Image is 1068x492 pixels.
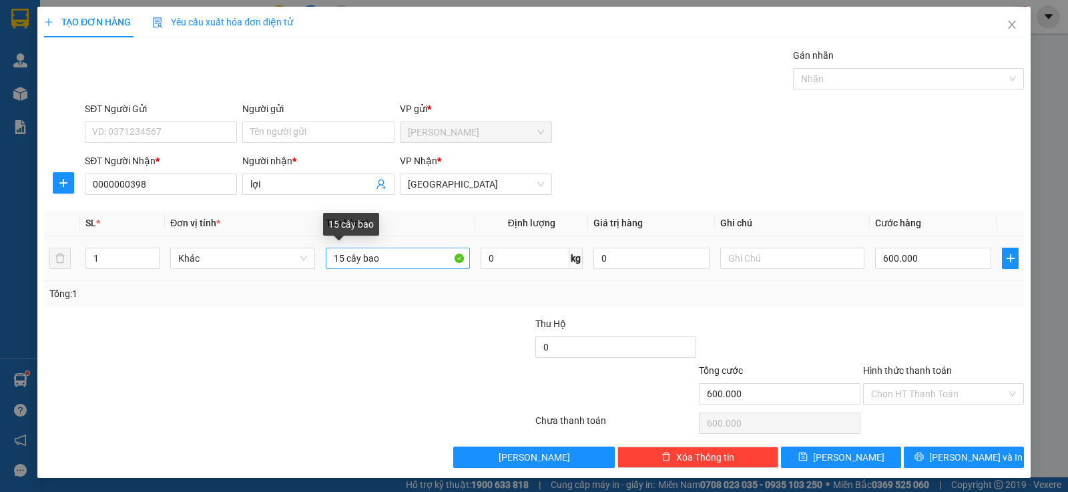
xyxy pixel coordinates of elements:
[170,218,220,228] span: Đơn vị tính
[400,156,437,166] span: VP Nhận
[5,95,96,133] span: CƯỚC RỒI:
[408,174,544,194] span: Sài Gòn
[535,318,566,329] span: Thu Hộ
[152,17,163,28] img: icon
[593,248,710,269] input: 0
[993,7,1031,44] button: Close
[593,218,643,228] span: Giá trị hàng
[49,286,413,301] div: Tổng: 1
[326,248,470,269] input: VD: Bàn, Ghế
[101,95,174,133] span: CHƯA CƯỚC:
[376,179,386,190] span: user-add
[813,450,884,465] span: [PERSON_NAME]
[4,6,192,51] strong: NHẬN:
[453,447,614,468] button: [PERSON_NAME]
[4,74,97,93] span: 0915899205
[4,53,25,72] span: VY
[49,248,71,269] button: delete
[44,17,131,27] span: TẠO ĐƠN HÀNG
[499,450,570,465] span: [PERSON_NAME]
[661,452,671,463] span: delete
[4,29,192,51] span: [GEOGRAPHIC_DATA]
[53,178,73,188] span: plus
[1002,248,1019,269] button: plus
[569,248,583,269] span: kg
[715,210,870,236] th: Ghi chú
[720,248,864,269] input: Ghi Chú
[85,101,237,116] div: SĐT Người Gửi
[508,218,555,228] span: Định lượng
[699,365,743,376] span: Tổng cước
[85,218,96,228] span: SL
[178,248,306,268] span: Khác
[617,447,778,468] button: deleteXóa Thông tin
[85,154,237,168] div: SĐT Người Nhận
[929,450,1023,465] span: [PERSON_NAME] và In
[793,50,834,61] label: Gán nhãn
[152,17,293,27] span: Yêu cầu xuất hóa đơn điện tử
[781,447,901,468] button: save[PERSON_NAME]
[1003,253,1018,264] span: plus
[1007,19,1017,30] span: close
[53,172,74,194] button: plus
[242,154,394,168] div: Người nhận
[676,450,734,465] span: Xóa Thông tin
[408,122,544,142] span: Phan Rang
[44,17,53,27] span: plus
[863,365,952,376] label: Hình thức thanh toán
[323,213,379,236] div: 15 cây bao
[914,452,924,463] span: printer
[242,101,394,116] div: Người gửi
[400,101,552,116] div: VP gửi
[875,218,921,228] span: Cước hàng
[904,447,1024,468] button: printer[PERSON_NAME] và In
[534,413,698,437] div: Chưa thanh toán
[798,452,808,463] span: save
